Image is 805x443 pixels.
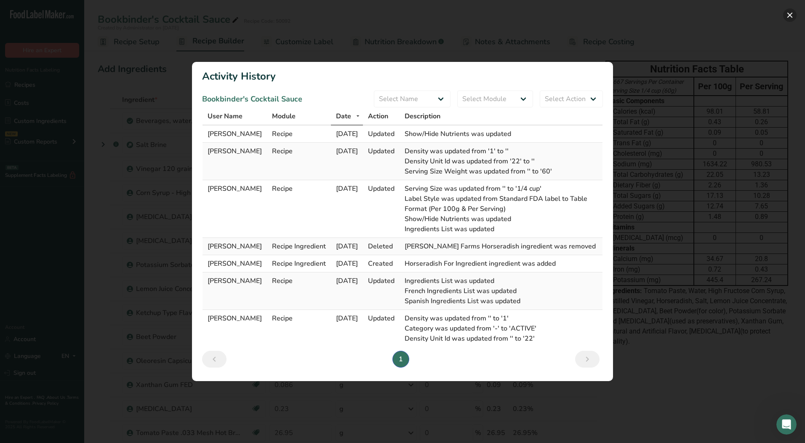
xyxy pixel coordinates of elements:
[363,272,400,310] td: Updated
[336,314,358,323] span: [DATE]
[776,414,797,435] iframe: Intercom live chat
[208,242,262,251] span: [PERSON_NAME]
[208,184,262,193] span: [PERSON_NAME]
[575,351,600,368] a: Next
[405,214,511,224] span: Show/Hide Nutrients was updated
[336,147,358,156] span: [DATE]
[272,242,326,251] span: Recipe Ingredient
[405,111,440,121] span: Description
[405,286,517,296] span: French Ingredients List was updated
[405,242,596,251] span: [PERSON_NAME] Farms Horseradish ingredient was removed
[405,296,520,306] span: Spanish Ingredients List was updated
[202,69,603,84] h1: Activity History
[208,314,262,323] span: [PERSON_NAME]
[363,125,400,143] td: Updated
[405,334,535,343] span: Density Unit Id was updated from '' to '22'
[363,143,400,180] td: Updated
[368,111,388,121] span: Action
[336,276,358,286] span: [DATE]
[405,147,509,156] span: Density was updated from '1' to ''
[272,147,293,156] span: Recipe
[336,242,358,251] span: [DATE]
[405,129,511,139] span: Show/Hide Nutrients was updated
[336,184,358,193] span: [DATE]
[363,310,400,347] td: Updated
[208,129,262,139] span: [PERSON_NAME]
[363,180,400,238] td: Updated
[405,259,556,268] span: Horseradish For Ingredient ingredient was added
[208,259,262,268] span: [PERSON_NAME]
[405,324,536,333] span: Category was updated from '-' to 'ACTIVE'
[405,167,552,176] span: Serving Size Weight was updated from '' to '60'
[208,276,262,286] span: [PERSON_NAME]
[272,259,326,268] span: Recipe Ingredient
[208,147,262,156] span: [PERSON_NAME]
[405,224,494,234] span: Ingredients List was updated
[363,255,400,272] td: Created
[202,93,302,105] div: Bookbinder's Cocktail Sauce
[202,351,227,368] a: Previous
[405,194,587,213] span: Label Style was updated from Standard FDA label to Table Format (Per 100g & Per Serving)
[272,276,293,286] span: Recipe
[405,276,494,286] span: Ingredients List was updated
[363,238,400,255] td: Deleted
[405,157,535,166] span: Density Unit Id was updated from '22' to ''
[272,184,293,193] span: Recipe
[336,259,358,268] span: [DATE]
[272,111,296,121] span: Module
[208,111,243,121] span: User Name
[272,314,293,323] span: Recipe
[336,129,358,139] span: [DATE]
[405,314,509,323] span: Density was updated from '' to '1'
[336,111,351,121] span: Date
[405,184,541,193] span: Serving Size was updated from '' to '1/4 cup'
[272,129,293,139] span: Recipe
